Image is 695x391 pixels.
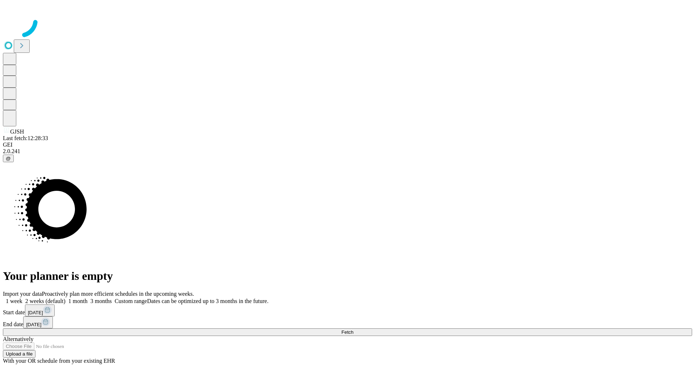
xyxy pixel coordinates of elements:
[3,291,42,297] span: Import your data
[25,298,66,304] span: 2 weeks (default)
[3,304,692,316] div: Start date
[3,155,14,162] button: @
[90,298,112,304] span: 3 months
[42,291,194,297] span: Proactively plan more efficient schedules in the upcoming weeks.
[28,310,43,315] span: [DATE]
[3,336,33,342] span: Alternatively
[3,148,692,155] div: 2.0.241
[3,269,692,283] h1: Your planner is empty
[23,316,53,328] button: [DATE]
[6,298,22,304] span: 1 week
[26,322,41,327] span: [DATE]
[341,329,353,335] span: Fetch
[3,328,692,336] button: Fetch
[6,156,11,161] span: @
[3,142,692,148] div: GEI
[3,135,48,141] span: Last fetch: 12:28:33
[115,298,147,304] span: Custom range
[147,298,268,304] span: Dates can be optimized up to 3 months in the future.
[3,350,35,358] button: Upload a file
[3,358,115,364] span: With your OR schedule from your existing EHR
[3,316,692,328] div: End date
[25,304,55,316] button: [DATE]
[10,129,24,135] span: GJSH
[68,298,88,304] span: 1 month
